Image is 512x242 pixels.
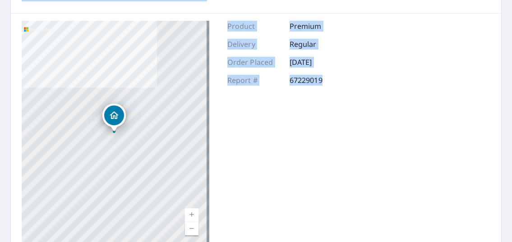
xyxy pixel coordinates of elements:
p: [DATE] [290,57,344,68]
p: Product [227,21,281,32]
div: Dropped pin, building 1, Residential property, 805 W Taylor Ave Fairfield, IA 52556 [102,104,126,132]
p: Delivery [227,39,281,50]
p: Premium [290,21,344,32]
p: 67229019 [290,75,344,86]
a: Current Level 17, Zoom Out [185,222,198,235]
a: Current Level 17, Zoom In [185,208,198,222]
p: Regular [290,39,344,50]
p: Order Placed [227,57,281,68]
p: Report # [227,75,281,86]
